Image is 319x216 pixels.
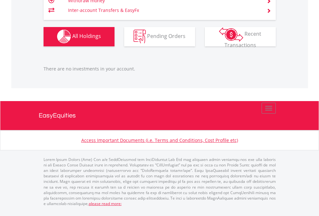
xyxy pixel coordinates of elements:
span: Pending Orders [147,33,185,40]
a: please read more: [89,201,122,206]
button: All Holdings [44,27,115,46]
td: Inter-account Transfers & EasyFx [68,5,259,15]
button: Pending Orders [124,27,195,46]
img: transactions-zar-wht.png [219,27,243,42]
p: There are no investments in your account. [44,66,276,72]
span: Recent Transactions [224,30,262,49]
span: All Holdings [72,33,101,40]
a: EasyEquities [39,101,281,130]
p: Lorem Ipsum Dolors (Ame) Con a/e SeddOeiusmod tem InciDiduntut Lab Etd mag aliquaen admin veniamq... [44,157,276,206]
img: holdings-wht.png [57,30,71,43]
button: Recent Transactions [205,27,276,46]
a: Access Important Documents (i.e. Terms and Conditions, Cost Profile etc) [81,137,238,143]
img: pending_instructions-wht.png [134,30,146,43]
